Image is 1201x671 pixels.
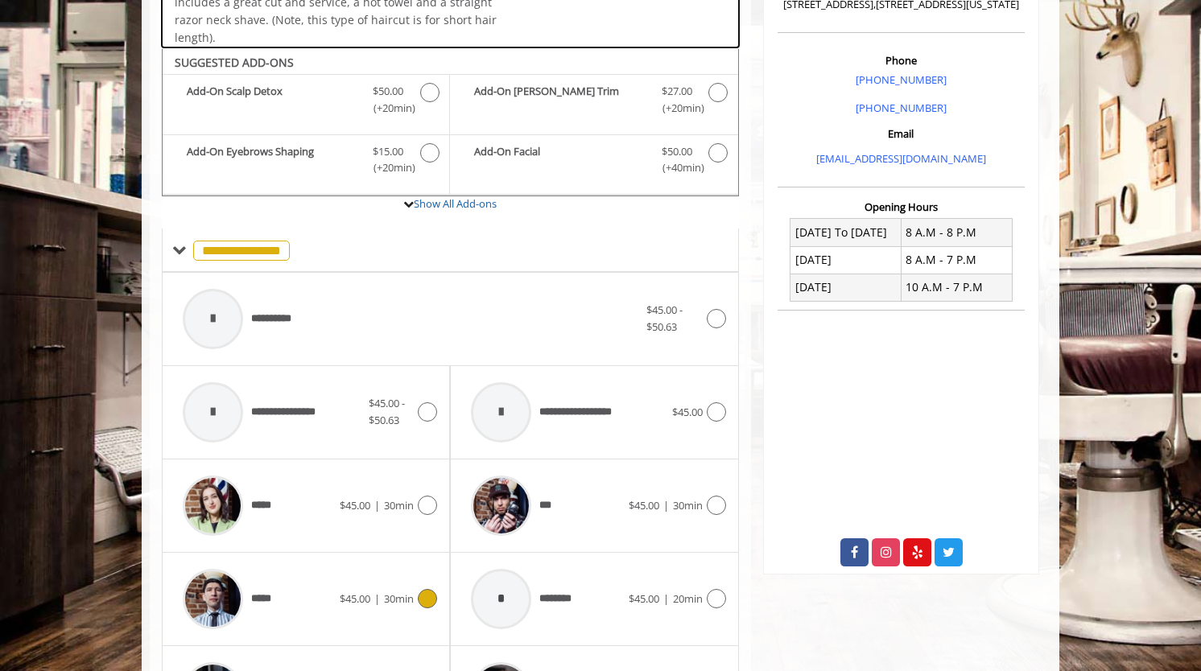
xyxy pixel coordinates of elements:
span: | [374,591,380,606]
span: $27.00 [662,83,692,100]
span: 30min [384,591,414,606]
td: 8 A.M - 7 P.M [901,246,1012,274]
a: [EMAIL_ADDRESS][DOMAIN_NAME] [816,151,986,166]
h3: Email [782,128,1021,139]
td: [DATE] To [DATE] [790,219,902,246]
a: [PHONE_NUMBER] [856,72,947,87]
span: $45.00 [629,498,659,513]
span: (+20min ) [365,159,412,176]
span: | [663,591,669,606]
a: Show All Add-ons [414,196,497,211]
span: (+20min ) [365,100,412,117]
span: $45.00 [340,498,370,513]
b: Add-On Scalp Detox [187,83,357,117]
td: [DATE] [790,246,902,274]
b: SUGGESTED ADD-ONS [175,55,294,70]
td: 10 A.M - 7 P.M [901,274,1012,301]
b: Add-On [PERSON_NAME] Trim [474,83,645,117]
b: Add-On Eyebrows Shaping [187,143,357,177]
a: [PHONE_NUMBER] [856,101,947,115]
span: $45.00 - $50.63 [369,396,405,427]
span: | [374,498,380,513]
label: Add-On Eyebrows Shaping [171,143,441,181]
label: Add-On Scalp Detox [171,83,441,121]
label: Add-On Beard Trim [458,83,729,121]
span: 30min [673,498,703,513]
span: | [663,498,669,513]
span: $45.00 - $50.63 [646,303,683,334]
h3: Opening Hours [778,201,1025,212]
span: $15.00 [373,143,403,160]
span: 30min [384,498,414,513]
label: Add-On Facial [458,143,729,181]
span: 20min [673,591,703,606]
span: $50.00 [662,143,692,160]
span: $45.00 [672,405,703,419]
span: (+20min ) [653,100,700,117]
span: $45.00 [629,591,659,606]
b: Add-On Facial [474,143,645,177]
span: $45.00 [340,591,370,606]
span: $50.00 [373,83,403,100]
div: The Made Man Haircut Add-onS [162,47,739,197]
h3: Phone [782,55,1021,66]
span: (+40min ) [653,159,700,176]
td: 8 A.M - 8 P.M [901,219,1012,246]
td: [DATE] [790,274,902,301]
